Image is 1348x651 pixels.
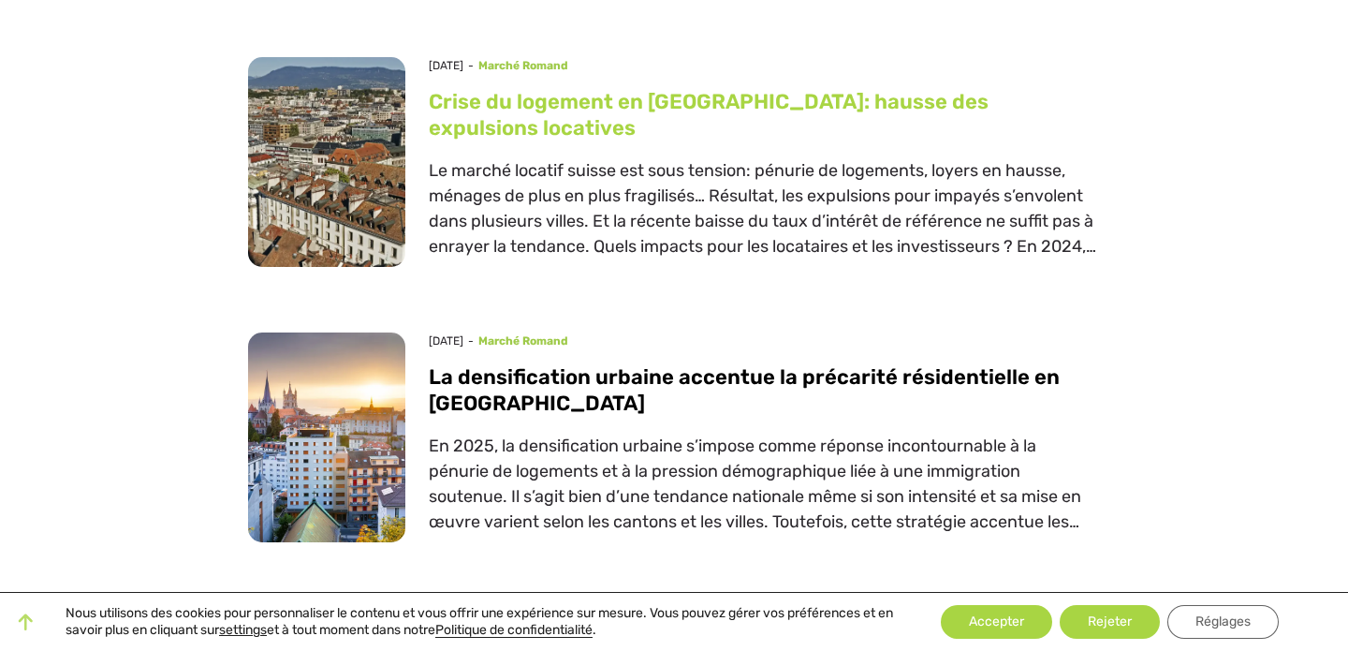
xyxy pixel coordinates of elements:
[941,605,1052,639] button: Accepter
[463,333,478,349] span: -
[1011,366,1348,651] iframe: Chat Widget
[66,605,897,639] p: Nous utilisons des cookies pour personnaliser le contenu et vous offrir une expérience sur mesure...
[429,434,1099,535] div: En 2025, la densification urbaine s’impose comme réponse incontournable à la pénurie de logements...
[219,622,267,639] button: settings
[429,364,1060,416] a: La densification urbaine accentue la précarité résidentielle en [GEOGRAPHIC_DATA]
[248,57,405,267] img: Crise du logement2
[435,622,593,638] a: Politique de confidentialité
[478,334,568,348] span: Marché romand
[478,59,568,72] span: Marché romand
[1011,366,1348,651] div: Widget de chat
[429,158,1099,259] div: Le marché locatif suisse est sous tension: pénurie de logements, loyers en hausse, ménages de plu...
[429,57,463,74] span: [DATE]
[463,57,478,74] span: -
[429,333,463,349] span: [DATE]
[429,89,989,141] a: Crise du logement en [GEOGRAPHIC_DATA]: hausse des expulsions locatives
